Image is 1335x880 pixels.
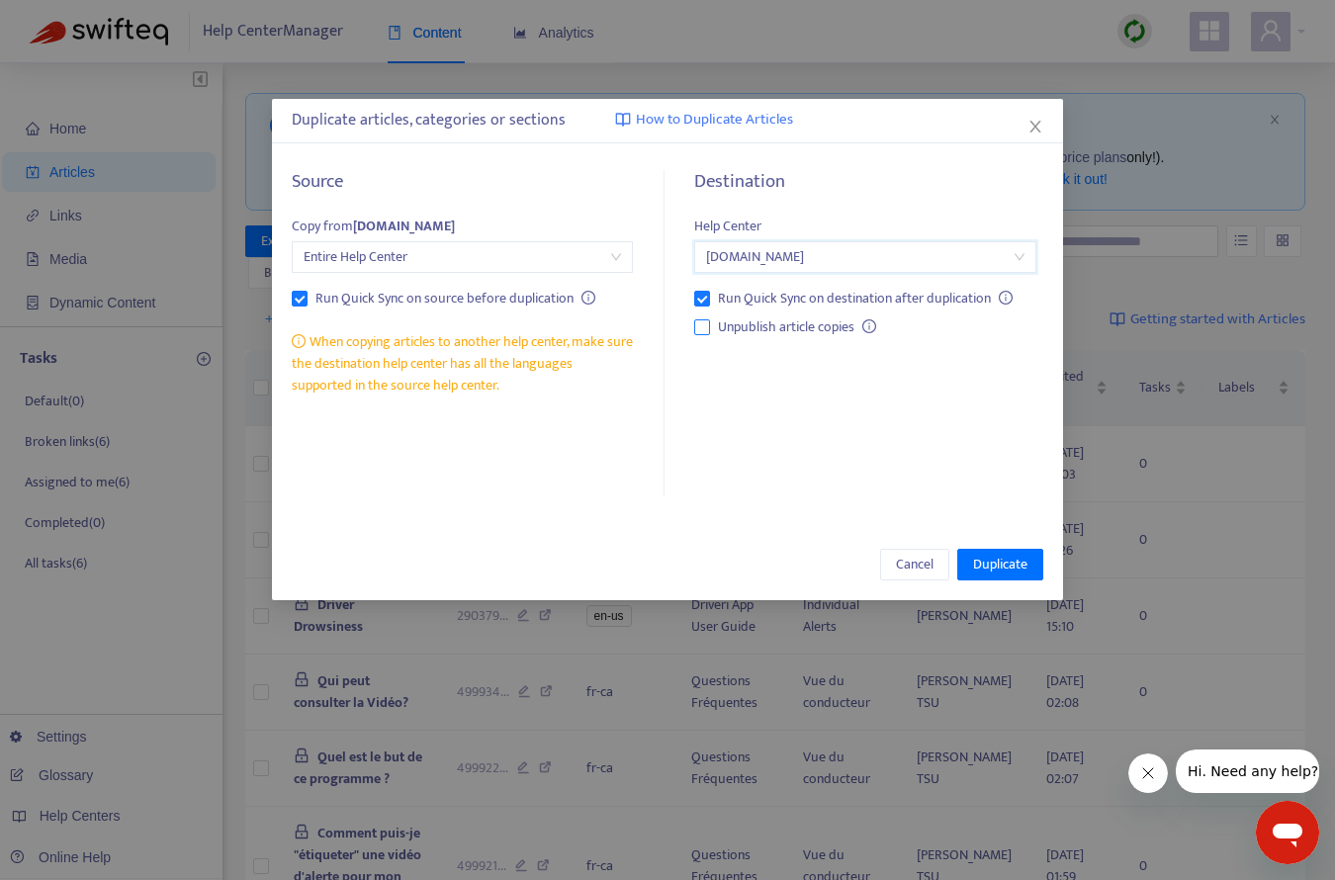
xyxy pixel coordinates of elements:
iframe: Message from company [1176,749,1319,793]
span: close [1027,119,1043,134]
span: Run Quick Sync on source before duplication [308,288,581,309]
span: Help Center [694,215,761,237]
strong: [DOMAIN_NAME] [353,215,455,237]
img: image-link [615,112,631,128]
span: Unpublish article copies [710,316,862,338]
span: Copy from [292,215,455,237]
span: info-circle [999,291,1013,305]
span: info-circle [292,334,306,348]
span: How to Duplicate Articles [636,109,793,132]
iframe: Close message [1128,753,1168,793]
span: Cancel [896,554,934,575]
iframe: Button to launch messaging window [1256,801,1319,864]
h5: Source [292,171,633,194]
div: When copying articles to another help center, make sure the destination help center has all the l... [292,331,633,396]
button: Close [1024,116,1046,137]
span: info-circle [862,319,876,333]
span: mobileapphelp-tier1.zendesk.com [706,242,1023,272]
h5: Destination [694,171,1035,194]
a: How to Duplicate Articles [615,109,793,132]
span: Entire Help Center [304,242,621,272]
span: Run Quick Sync on destination after duplication [710,288,999,309]
span: info-circle [581,291,595,305]
button: Cancel [880,549,949,580]
div: Duplicate articles, categories or sections [292,109,1043,132]
span: Duplicate [973,554,1027,575]
button: Duplicate [957,549,1043,580]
